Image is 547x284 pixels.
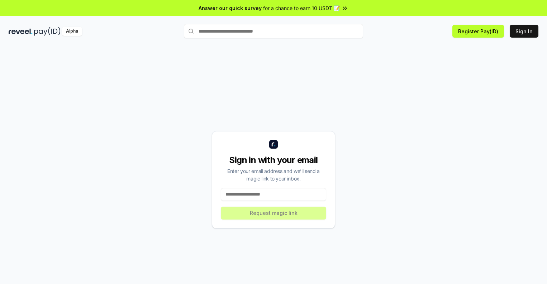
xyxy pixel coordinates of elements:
button: Register Pay(ID) [452,25,504,38]
img: logo_small [269,140,278,149]
div: Enter your email address and we’ll send a magic link to your inbox. [221,167,326,182]
span: Answer our quick survey [199,4,262,12]
button: Sign In [510,25,538,38]
img: reveel_dark [9,27,33,36]
div: Sign in with your email [221,154,326,166]
div: Alpha [62,27,82,36]
span: for a chance to earn 10 USDT 📝 [263,4,340,12]
img: pay_id [34,27,61,36]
